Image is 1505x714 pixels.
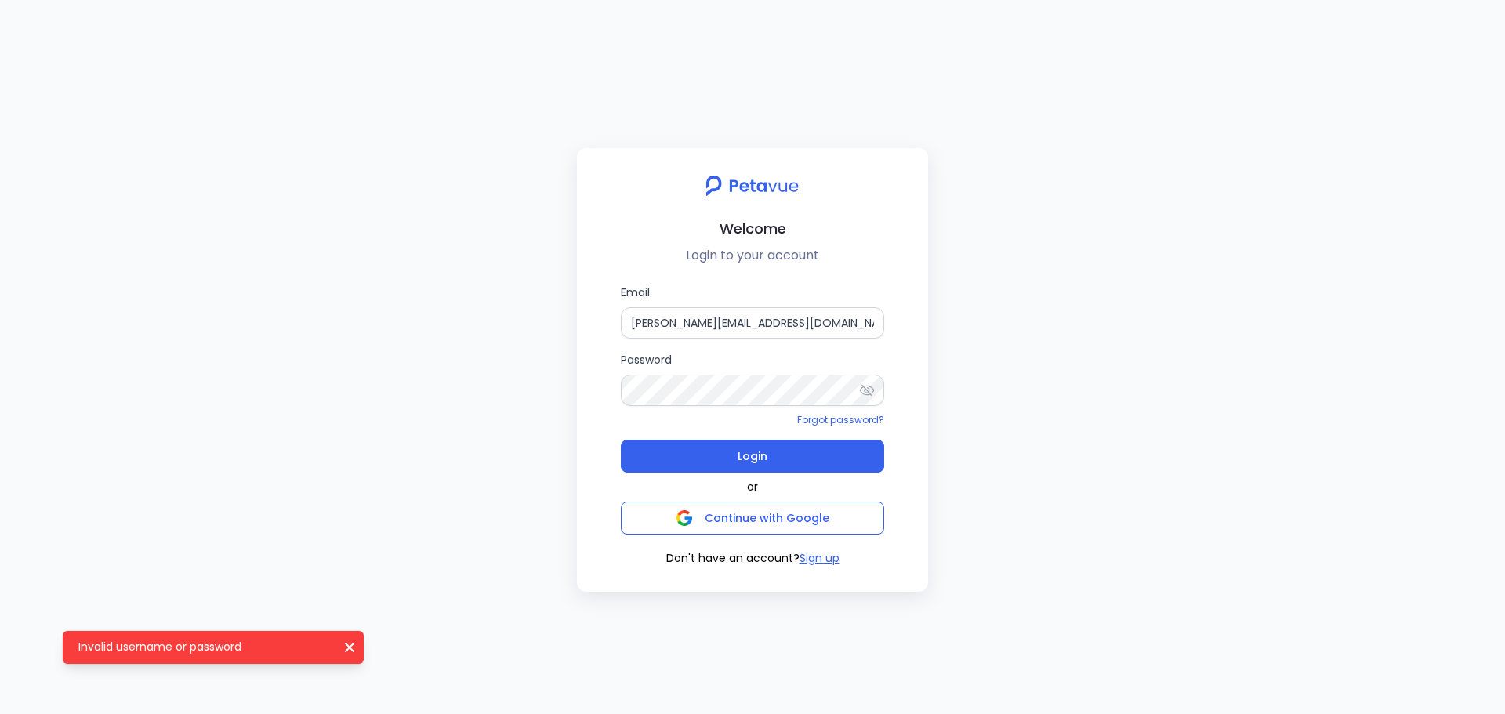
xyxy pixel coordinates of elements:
p: Invalid username or password [78,639,329,654]
button: Sign up [800,550,840,567]
label: Email [621,284,884,339]
span: Login [738,445,767,467]
span: Don't have an account? [666,550,800,567]
input: Password [621,375,884,406]
p: Login to your account [589,246,916,265]
a: Forgot password? [797,413,884,426]
span: or [747,479,758,495]
div: Invalid username or password [63,631,364,664]
input: Email [621,307,884,339]
h2: Welcome [589,217,916,240]
span: Continue with Google [705,510,829,526]
label: Password [621,351,884,406]
img: petavue logo [695,167,809,205]
button: Login [621,440,884,473]
button: Continue with Google [621,502,884,535]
